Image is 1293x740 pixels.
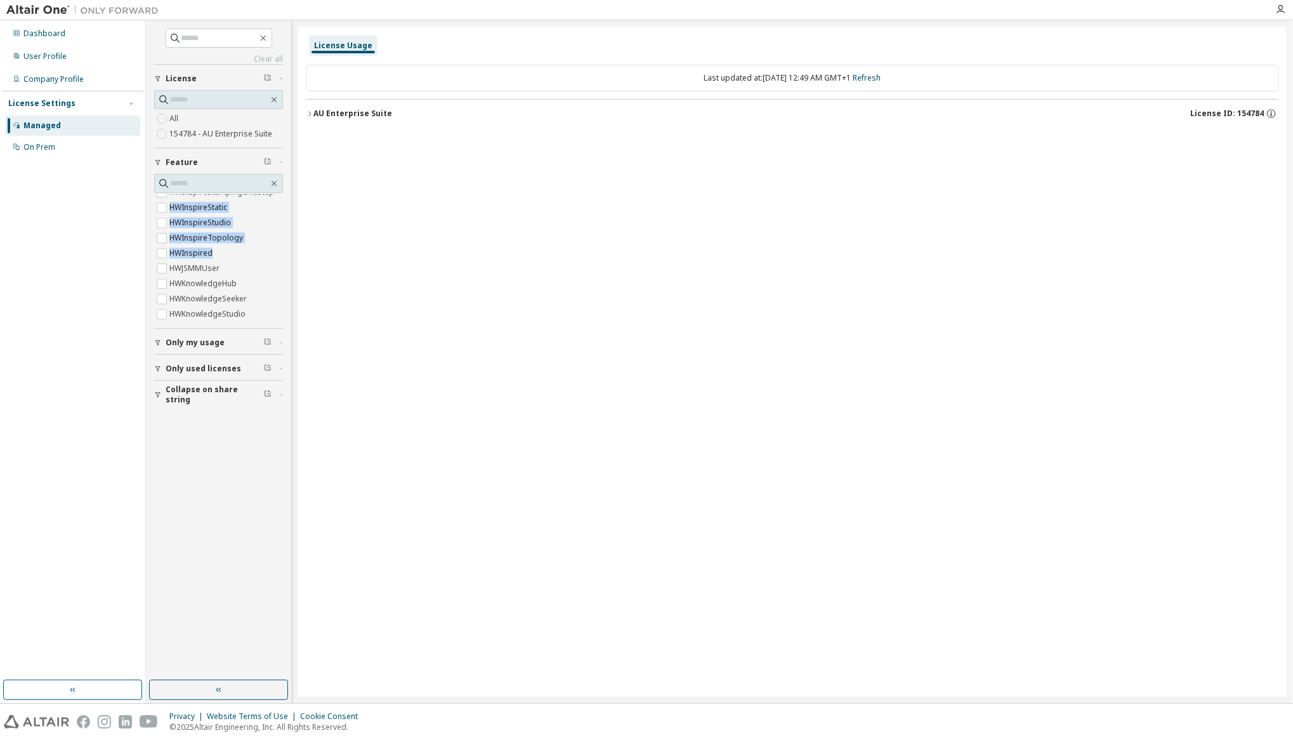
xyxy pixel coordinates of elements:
[169,111,181,126] label: All
[306,65,1279,91] div: Last updated at: [DATE] 12:49 AM GMT+1
[264,390,272,400] span: Clear filter
[264,74,272,84] span: Clear filter
[8,98,75,109] div: License Settings
[169,261,222,276] label: HWJSMMUser
[23,51,67,62] div: User Profile
[23,74,84,84] div: Company Profile
[154,65,283,93] button: License
[166,74,197,84] span: License
[169,230,246,246] label: HWInspireTopology
[154,149,283,176] button: Feature
[853,72,881,83] a: Refresh
[166,338,225,348] span: Only my usage
[264,364,272,374] span: Clear filter
[23,121,61,131] div: Managed
[169,200,230,215] label: HWInspireStatic
[154,329,283,357] button: Only my usage
[169,246,215,261] label: HWInspired
[169,722,365,732] p: © 2025 Altair Engineering, Inc. All Rights Reserved.
[1190,109,1264,119] span: License ID: 154784
[169,215,233,230] label: HWInspireStudio
[4,715,69,729] img: altair_logo.svg
[169,711,207,722] div: Privacy
[119,715,132,729] img: linkedin.svg
[169,307,248,322] label: HWKnowledgeStudio
[140,715,158,729] img: youtube.svg
[6,4,165,17] img: Altair One
[264,157,272,168] span: Clear filter
[166,364,241,374] span: Only used licenses
[169,126,275,142] label: 154784 - AU Enterprise Suite
[154,355,283,383] button: Only used licenses
[166,157,198,168] span: Feature
[154,381,283,409] button: Collapse on share string
[313,109,392,119] div: AU Enterprise Suite
[169,291,249,307] label: HWKnowledgeSeeker
[264,338,272,348] span: Clear filter
[169,276,239,291] label: HWKnowledgeHub
[23,29,65,39] div: Dashboard
[207,711,300,722] div: Website Terms of Use
[154,54,283,64] a: Clear all
[23,142,55,152] div: On Prem
[306,100,1279,128] button: AU Enterprise SuiteLicense ID: 154784
[98,715,111,729] img: instagram.svg
[300,711,365,722] div: Cookie Consent
[77,715,90,729] img: facebook.svg
[314,41,372,51] div: License Usage
[166,385,264,405] span: Collapse on share string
